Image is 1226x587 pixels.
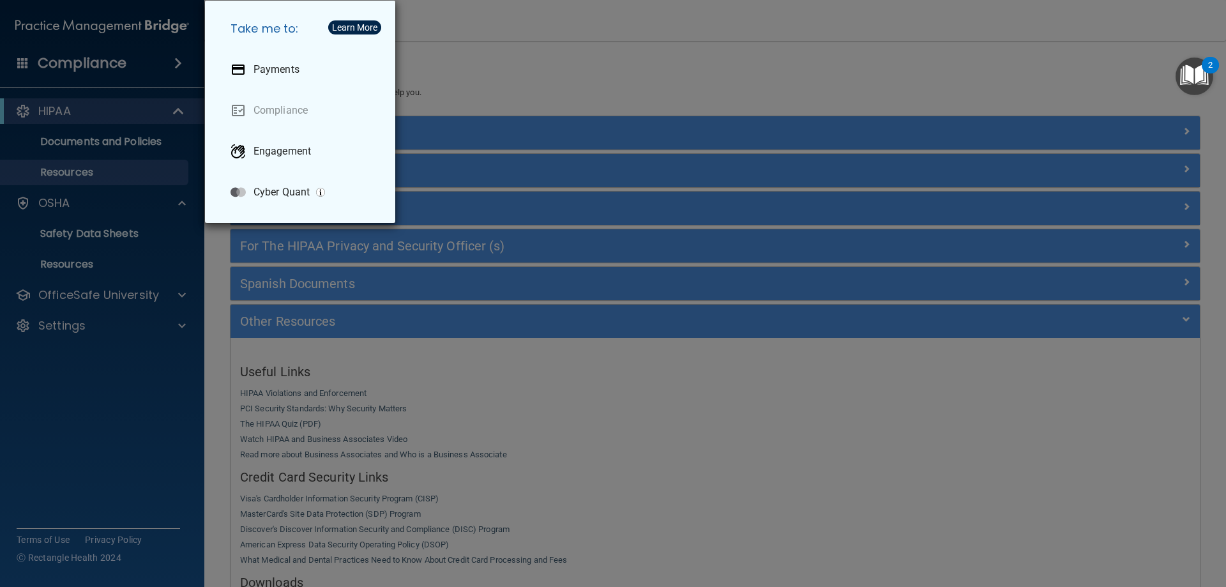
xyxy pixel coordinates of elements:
button: Open Resource Center, 2 new notifications [1176,57,1213,95]
a: Compliance [220,93,385,128]
button: Learn More [328,20,381,34]
a: Engagement [220,133,385,169]
p: Cyber Quant [254,186,310,199]
div: 2 [1208,65,1213,82]
a: Cyber Quant [220,174,385,210]
a: Payments [220,52,385,88]
div: Learn More [332,23,377,32]
p: Engagement [254,145,311,158]
h5: Take me to: [220,11,385,47]
p: Payments [254,63,299,76]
